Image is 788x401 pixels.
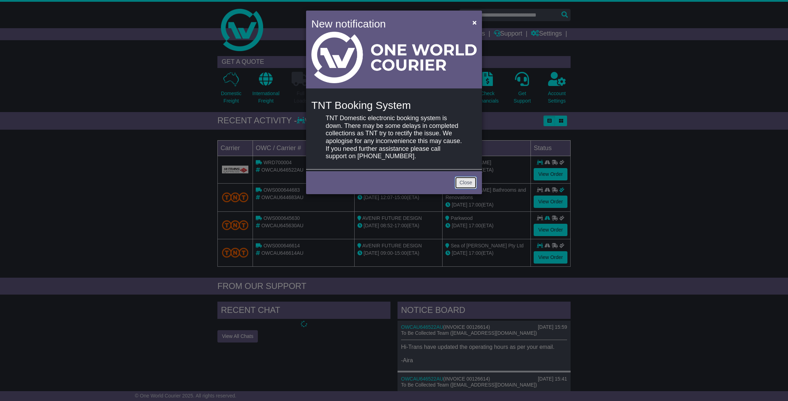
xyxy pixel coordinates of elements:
[311,16,462,32] h4: New notification
[469,15,480,30] button: Close
[326,115,462,160] p: TNT Domestic electronic booking system is down. There may be some delays in completed collections...
[311,99,477,111] h4: TNT Booking System
[472,18,477,26] span: ×
[311,32,477,83] img: Light
[455,177,477,189] a: Close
